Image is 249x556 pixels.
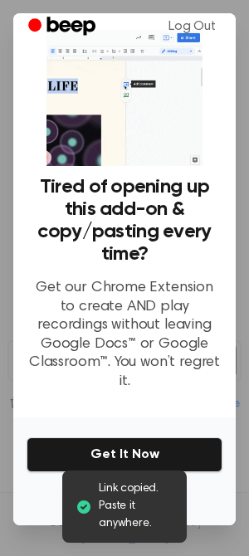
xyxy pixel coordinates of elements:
button: No Thanks [27,482,222,515]
img: Beep extension in action [46,30,203,166]
a: Log Out [152,7,232,46]
a: Beep [17,11,110,43]
h3: Tired of opening up this add-on & copy/pasting every time? [27,176,222,266]
p: Get our Chrome Extension to create AND play recordings without leaving Google Docs™ or Google Cla... [27,279,222,391]
span: Link copied. Paste it anywhere. [99,480,173,533]
button: Get It Now [27,437,222,472]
